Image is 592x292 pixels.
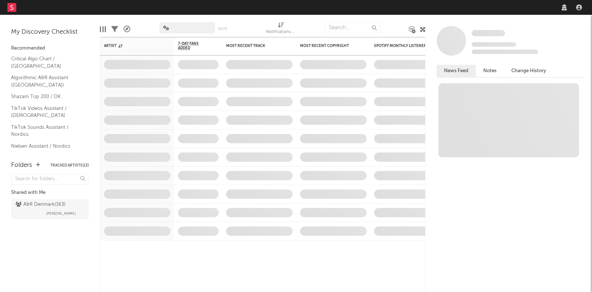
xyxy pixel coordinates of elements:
div: A&R Denmark ( 163 ) [16,200,65,209]
a: Nielsen Assistant / Nordics [11,142,81,150]
button: Tracked Artists(13) [50,164,89,167]
div: Spotify Monthly Listeners [374,44,430,48]
a: Some Artist [472,30,505,37]
span: 7-Day Fans Added [178,41,208,50]
span: Some Artist [472,30,505,36]
div: Artist [104,44,159,48]
div: Edit Columns [100,19,106,40]
a: Critical Algo Chart / [GEOGRAPHIC_DATA] [11,55,81,70]
div: Notifications (Artist) [266,19,296,40]
a: TikTok Sounds Assistant / Nordics [11,123,81,138]
input: Search for folders... [11,174,89,185]
span: 0 fans last week [472,50,538,54]
div: A&R Pipeline [124,19,130,40]
span: [PERSON_NAME] [46,209,76,218]
button: Save [218,27,227,31]
div: Most Recent Copyright [300,44,356,48]
a: Algorithmic A&R Assistant ([GEOGRAPHIC_DATA]) [11,74,81,89]
button: News Feed [437,65,476,77]
a: A&R Denmark(163)[PERSON_NAME] [11,199,89,219]
button: Change History [504,65,554,77]
a: TikTok Videos Assistant / [DEMOGRAPHIC_DATA] [11,104,81,120]
div: Recommended [11,44,89,53]
div: Shared with Me [11,188,89,197]
div: Notifications (Artist) [266,28,296,37]
div: My Discovery Checklist [11,28,89,37]
a: Shazam Top 200 / DK [11,93,81,101]
span: Tracking Since: [DATE] [472,42,516,47]
div: Folders [11,161,32,170]
button: Notes [476,65,504,77]
input: Search... [325,22,380,33]
div: Most Recent Track [226,44,282,48]
div: Filters [111,19,118,40]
